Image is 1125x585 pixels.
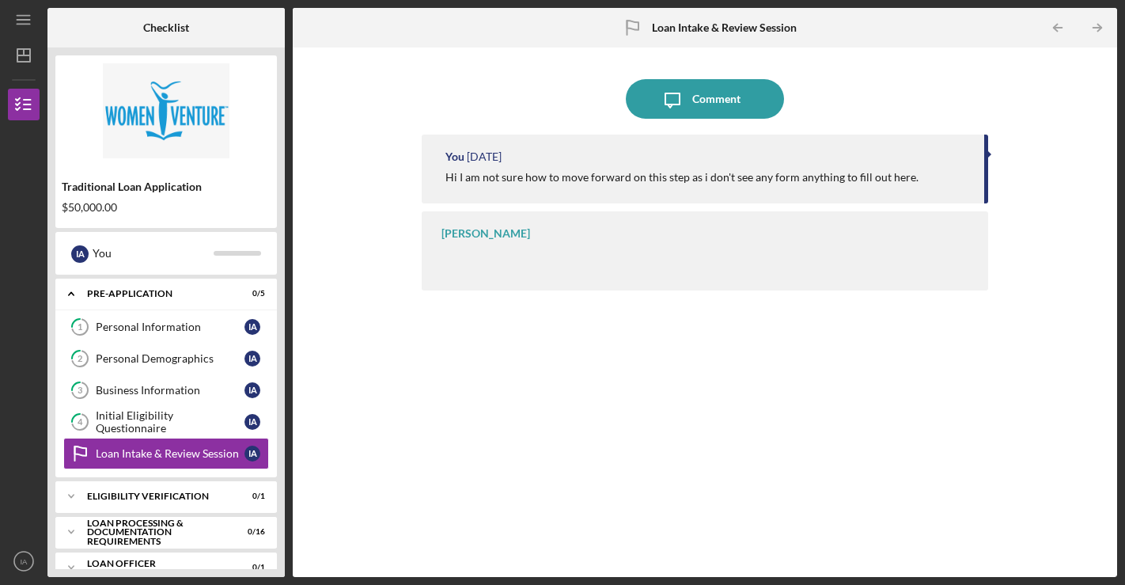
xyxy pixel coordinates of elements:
[237,563,265,572] div: 0 / 1
[445,171,919,184] div: Hi I am not sure how to move forward on this step as i don't see any form anything to fill out here.
[244,414,260,430] div: I A
[237,492,265,501] div: 0 / 1
[63,374,269,406] a: 3Business InformationIA
[8,545,40,577] button: IA
[143,21,189,34] b: Checklist
[93,240,214,267] div: You
[626,79,784,119] button: Comment
[96,352,244,365] div: Personal Demographics
[62,180,271,193] div: Traditional Loan Application
[441,227,530,240] div: [PERSON_NAME]
[63,406,269,438] a: 4Initial Eligibility QuestionnaireIA
[87,492,225,501] div: Eligibility Verification
[78,322,82,332] tspan: 1
[20,557,28,566] text: IA
[237,289,265,298] div: 0 / 5
[87,519,225,546] div: Loan Processing & Documentation Requirements
[445,150,464,163] div: You
[96,447,244,460] div: Loan Intake & Review Session
[237,527,265,537] div: 0 / 16
[87,559,225,577] div: Loan Officer Consultation
[55,63,277,158] img: Product logo
[244,319,260,335] div: I A
[652,21,797,34] b: Loan Intake & Review Session
[62,201,271,214] div: $50,000.00
[244,351,260,367] div: I A
[63,438,269,469] a: Loan Intake & Review SessionIA
[244,382,260,398] div: I A
[71,245,89,263] div: I A
[467,150,502,163] time: 2025-10-13 16:37
[96,384,244,397] div: Business Information
[244,446,260,462] div: I A
[87,289,225,298] div: Pre-Application
[78,417,83,427] tspan: 4
[78,386,82,396] tspan: 3
[63,343,269,374] a: 2Personal DemographicsIA
[96,321,244,333] div: Personal Information
[78,354,82,364] tspan: 2
[63,311,269,343] a: 1Personal InformationIA
[692,79,741,119] div: Comment
[96,409,244,435] div: Initial Eligibility Questionnaire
